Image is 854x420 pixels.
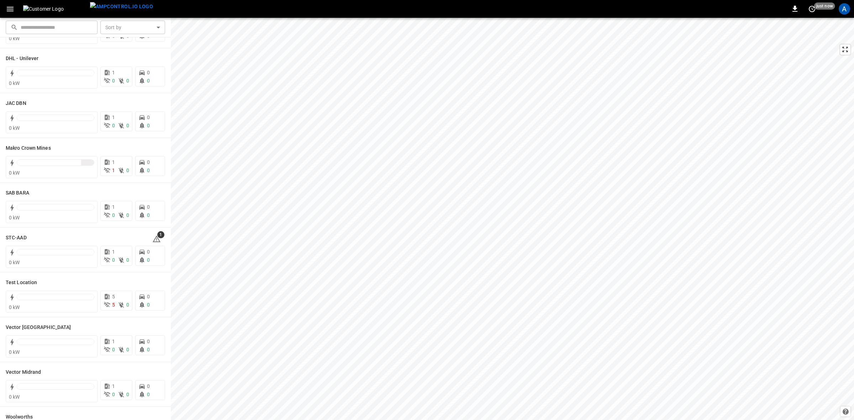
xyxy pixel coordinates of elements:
h6: Makro Crown Mines [6,144,51,152]
span: 0 kW [9,304,20,310]
span: 1 [112,249,115,255]
div: profile-icon [839,3,850,15]
span: 0 [147,294,150,299]
span: 0 [147,70,150,75]
h6: STC-AAD [6,234,27,242]
span: 0 [147,212,150,218]
span: 0 [112,392,115,397]
span: 5 [112,294,115,299]
span: 0 [147,257,150,263]
span: 1 [112,115,115,120]
span: 0 [126,347,129,352]
span: 0 [112,347,115,352]
span: 0 [147,115,150,120]
span: 0 kW [9,394,20,400]
span: 0 [126,212,129,218]
h6: DHL - Unilever [6,55,38,63]
span: 0 [112,212,115,218]
span: 1 [112,159,115,165]
span: 1 [112,168,115,173]
span: just now [814,2,835,10]
span: 0 [147,123,150,128]
span: 0 kW [9,125,20,131]
span: 0 [126,168,129,173]
span: 0 [147,339,150,344]
canvas: Map [171,18,854,420]
button: set refresh interval [806,3,818,15]
span: 1 [157,231,164,238]
img: Customer Logo [23,5,87,12]
span: 1 [112,383,115,389]
span: 0 kW [9,349,20,355]
span: 0 [126,78,129,84]
h6: JAC DBN [6,100,26,107]
span: 0 [147,347,150,352]
span: 0 kW [9,36,20,41]
span: 0 [147,204,150,210]
span: 0 [112,123,115,128]
span: 0 [147,392,150,397]
span: 0 [126,123,129,128]
span: 0 [147,78,150,84]
span: 0 kW [9,80,20,86]
span: 0 [112,257,115,263]
span: 1 [112,70,115,75]
span: 0 kW [9,215,20,220]
span: 0 [147,159,150,165]
h6: Vector Cape Town [6,324,71,331]
span: 0 [112,78,115,84]
span: 0 [126,302,129,308]
span: 0 [126,392,129,397]
span: 0 kW [9,170,20,176]
span: 0 [147,302,150,308]
h6: SAB BARA [6,189,29,197]
span: 1 [112,339,115,344]
span: 0 [147,249,150,255]
span: 0 [147,168,150,173]
span: 0 [126,257,129,263]
img: ampcontrol.io logo [90,2,153,11]
span: 0 [147,383,150,389]
span: 0 kW [9,260,20,265]
h6: Test Location [6,279,37,287]
span: 5 [112,302,115,308]
span: 1 [112,204,115,210]
h6: Vector Midrand [6,368,41,376]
